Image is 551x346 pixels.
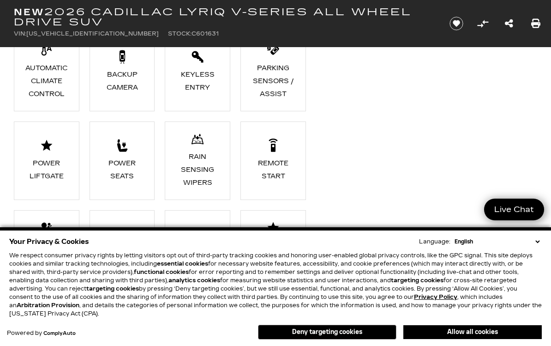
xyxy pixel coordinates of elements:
div: Remote Start [251,157,295,183]
strong: targeting cookies [391,277,443,284]
span: Live Chat [490,204,539,215]
span: Your Privacy & Cookies [9,235,89,248]
div: Automatic Climate Control [24,62,69,101]
div: Parking Sensors / Assist [251,62,295,101]
a: Share this New 2026 Cadillac LYRIQ V-Series All Wheel Drive SUV [505,17,513,30]
h1: 2026 Cadillac LYRIQ V-Series All Wheel Drive SUV [14,7,434,27]
span: C601631 [192,30,219,37]
a: ComplyAuto [43,331,76,336]
div: Power Seats [100,157,144,183]
select: Language Select [452,237,542,246]
button: Save vehicle [446,16,467,31]
strong: essential cookies [157,261,208,267]
strong: New [14,6,44,18]
div: Language: [419,239,450,244]
strong: functional cookies [134,269,189,275]
div: Backup Camera [100,68,144,94]
a: Privacy Policy [414,294,457,300]
strong: Arbitration Provision [17,302,79,309]
button: Deny targeting cookies [258,325,396,340]
a: Live Chat [484,199,544,220]
button: Compare Vehicle [476,17,490,30]
a: Print this New 2026 Cadillac LYRIQ V-Series All Wheel Drive SUV [531,17,540,30]
strong: analytics cookies [168,277,220,284]
button: Allow all cookies [403,325,542,339]
p: We respect consumer privacy rights by letting visitors opt out of third-party tracking cookies an... [9,251,542,318]
div: Rain Sensing Wipers [176,151,220,189]
strong: targeting cookies [86,285,139,292]
span: Stock: [168,30,192,37]
div: Keyless Entry [176,68,220,94]
div: Powered by [7,330,76,336]
span: VIN: [14,30,26,37]
span: [US_VEHICLE_IDENTIFICATION_NUMBER] [26,30,159,37]
div: Power Liftgate [24,157,69,183]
